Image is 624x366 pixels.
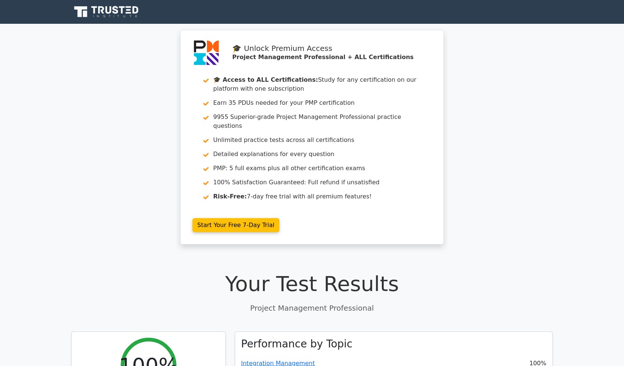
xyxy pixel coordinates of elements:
[71,302,553,314] p: Project Management Professional
[241,338,352,350] h3: Performance by Topic
[192,218,279,232] a: Start Your Free 7-Day Trial
[71,271,553,296] h1: Your Test Results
